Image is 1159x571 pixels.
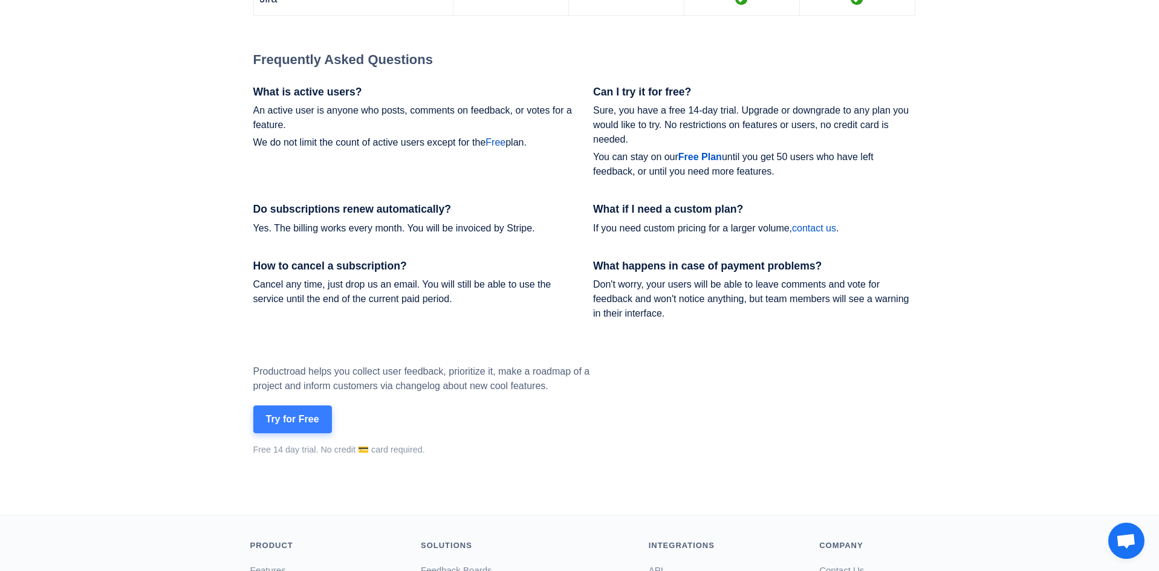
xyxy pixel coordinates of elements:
[1108,523,1144,559] a: Otvorený chat
[819,540,915,552] div: Company
[593,86,915,98] h3: Can I try it for free?
[593,203,915,216] h3: What if I need a custom plan?
[649,540,802,552] div: Integrations
[253,405,332,433] button: Try for Free
[253,86,576,98] h3: What is active users?
[253,103,576,132] p: An active user is anyone who posts, comments on feedback, or votes for a feature.
[593,150,915,179] p: You can stay on our until you get 50 users who have left feedback, or until you need more features.
[253,221,576,236] p: Yes. The billing works every month. You will be invoiced by Stripe.
[678,152,722,162] a: Free Plan
[593,221,915,236] p: If you need custom pricing for a larger volume, .
[593,277,915,321] p: Don't worry, your users will be able to leave comments and vote for feedback and won't notice any...
[421,540,631,552] div: Solutions
[253,135,576,150] p: We do not limit the count of active users except for the plan.
[253,52,915,68] h2: Frequently Asked Questions
[792,223,836,233] a: contact us
[593,103,915,147] p: Sure, you have a free 14-day trial. Upgrade or downgrade to any plan you would like to try. No re...
[253,203,576,216] h3: Do subscriptions renew automatically?
[253,277,576,306] p: Cancel any time, just drop us an email. You will still be able to use the service until the end o...
[593,260,915,273] h3: What happens in case of payment problems?
[253,444,616,457] div: Free 14 day trial. No credit 💳 card required.
[485,137,505,147] a: Free
[253,260,576,273] h3: How to cancel a subscription?
[253,364,616,393] p: Productroad helps you collect user feedback, prioritize it, make a roadmap of a project and infor...
[250,540,403,552] div: Product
